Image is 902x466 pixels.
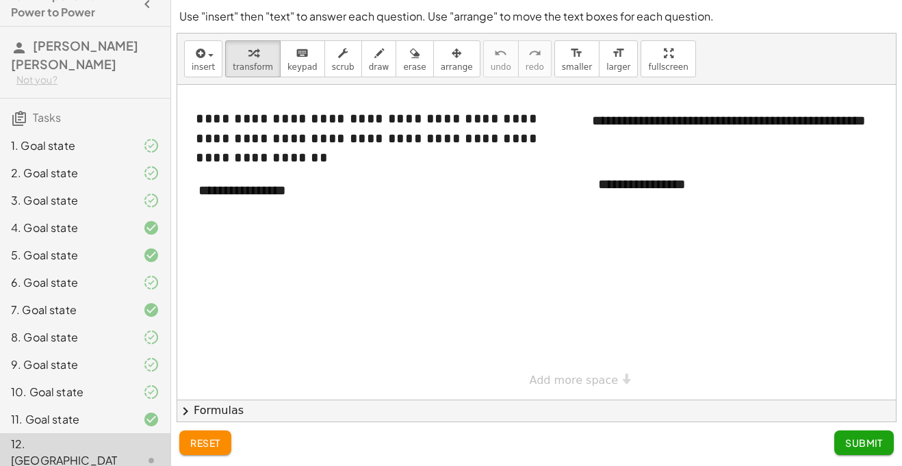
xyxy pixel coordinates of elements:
[143,274,159,291] i: Task finished and part of it marked as correct.
[324,40,362,77] button: scrub
[441,62,473,72] span: arrange
[179,8,894,25] p: Use "insert" then "text" to answer each question. Use "arrange" to move the text boxes for each q...
[530,374,619,387] span: Add more space
[16,73,159,87] div: Not you?
[403,62,426,72] span: erase
[494,45,507,62] i: undo
[845,437,883,449] span: Submit
[11,411,121,428] div: 11. Goal state
[287,62,318,72] span: keypad
[612,45,625,62] i: format_size
[177,403,194,419] span: chevron_right
[834,430,894,455] button: Submit
[648,62,688,72] span: fullscreen
[562,62,592,72] span: smaller
[554,40,600,77] button: format_sizesmaller
[179,430,231,455] button: reset
[225,40,281,77] button: transform
[11,38,138,72] span: [PERSON_NAME] [PERSON_NAME]
[143,357,159,373] i: Task finished and part of it marked as correct.
[369,62,389,72] span: draw
[11,274,121,291] div: 6. Goal state
[528,45,541,62] i: redo
[570,45,583,62] i: format_size
[11,192,121,209] div: 3. Goal state
[606,62,630,72] span: larger
[11,247,121,263] div: 5. Goal state
[11,384,121,400] div: 10. Goal state
[33,110,61,125] span: Tasks
[599,40,638,77] button: format_sizelarger
[192,62,215,72] span: insert
[143,138,159,154] i: Task finished and part of it marked as correct.
[526,62,544,72] span: redo
[332,62,355,72] span: scrub
[143,329,159,346] i: Task finished and part of it marked as correct.
[483,40,519,77] button: undoundo
[361,40,397,77] button: draw
[184,40,222,77] button: insert
[11,357,121,373] div: 9. Goal state
[11,302,121,318] div: 7. Goal state
[280,40,325,77] button: keyboardkeypad
[143,220,159,236] i: Task finished and correct.
[143,302,159,318] i: Task finished and correct.
[143,384,159,400] i: Task finished and part of it marked as correct.
[433,40,480,77] button: arrange
[177,400,896,422] button: chevron_rightFormulas
[518,40,552,77] button: redoredo
[491,62,511,72] span: undo
[11,220,121,236] div: 4. Goal state
[296,45,309,62] i: keyboard
[641,40,695,77] button: fullscreen
[11,329,121,346] div: 8. Goal state
[143,192,159,209] i: Task finished and part of it marked as correct.
[143,247,159,263] i: Task finished and correct.
[190,437,220,449] span: reset
[143,411,159,428] i: Task finished and correct.
[396,40,433,77] button: erase
[143,165,159,181] i: Task finished and part of it marked as correct.
[11,138,121,154] div: 1. Goal state
[11,165,121,181] div: 2. Goal state
[233,62,273,72] span: transform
